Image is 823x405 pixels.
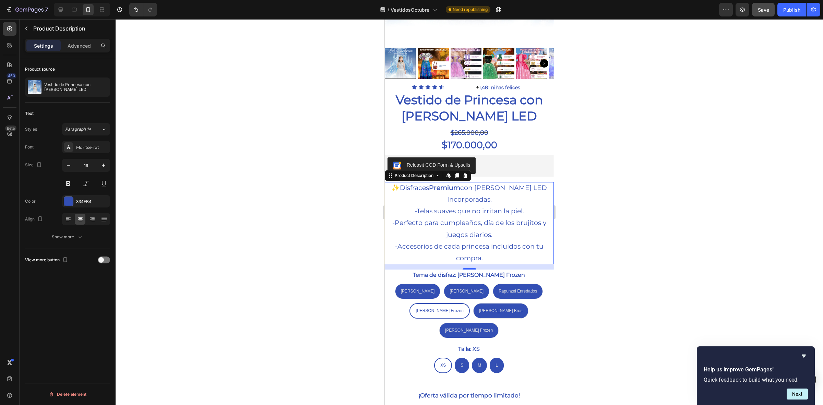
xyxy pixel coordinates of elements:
[7,73,16,79] div: 450
[385,19,554,405] iframe: Design area
[453,7,488,13] span: Need republishing
[49,390,86,398] div: Delete element
[7,165,15,172] strong: ✨
[60,309,108,313] span: [PERSON_NAME] Frozen
[387,6,389,13] span: /
[752,3,775,16] button: Save
[777,3,806,16] button: Publish
[7,165,162,184] p: Disfraces con [PERSON_NAME] LED Incorporadas.
[44,82,107,92] p: Vestido de Princesa con [PERSON_NAME] LED
[29,64,197,73] p: 1,481 niñas felices
[65,270,99,274] span: [PERSON_NAME]
[704,377,808,383] p: Quick feedback to build what you need.
[25,255,69,265] div: View more button
[56,344,61,348] span: XS
[28,80,41,94] img: product feature img
[5,126,16,131] div: Beta
[16,270,50,274] span: [PERSON_NAME]
[25,66,55,72] div: Product source
[704,366,808,374] h2: Help us improve GemPages!
[73,324,96,336] legend: Talla: XS
[62,123,110,135] button: Paragraph 1*
[93,344,96,348] span: M
[25,126,37,132] div: Styles
[3,72,166,106] h2: Vestido de Princesa con [PERSON_NAME] LED
[3,3,51,16] button: 7
[25,160,43,170] div: Size
[25,198,36,204] div: Color
[30,188,139,196] p: -Telas suaves que no irritan la piel.
[129,3,157,16] div: Undo/Redo
[8,200,162,219] p: -Perfecto para cumpleaños, día de los brujitos y juegos diarios.
[25,215,44,224] div: Align
[9,153,50,159] div: Product Description
[114,270,152,274] span: Rapunzel Enredados
[33,24,107,33] p: Product Description
[31,289,79,294] span: [PERSON_NAME] Frozen
[45,5,48,14] p: 7
[65,126,91,132] span: Paragraph 1*
[25,144,34,150] div: Font
[76,344,79,348] span: S
[27,250,141,262] legend: Tema de disfraz: [PERSON_NAME] Frozen
[94,289,138,294] span: [PERSON_NAME] Bros
[68,42,91,49] p: Advanced
[52,234,84,240] div: Show more
[1,371,168,382] p: ¡Oferta válida por tiempo limitado!
[25,110,34,117] div: Text
[3,138,91,155] button: Releasit COD Form & Upsells
[783,6,800,13] div: Publish
[391,6,429,13] span: VestidosOctubre
[787,389,808,400] button: Next question
[44,165,75,172] strong: Premium
[8,142,16,151] img: CKKYs5695_ICEAE=.webp
[34,42,53,49] p: Settings
[111,344,113,348] span: L
[758,7,769,13] span: Save
[704,352,808,400] div: Help us improve GemPages!
[91,65,94,71] span: +
[25,231,110,243] button: Show more
[22,142,85,150] div: Releasit COD Form & Upsells
[76,144,108,151] div: Montserrat
[800,352,808,360] button: Hide survey
[25,389,110,400] button: Delete element
[10,223,159,243] p: -Accesorios de cada princesa incluidos con tu compra.
[76,199,108,205] div: 334FB4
